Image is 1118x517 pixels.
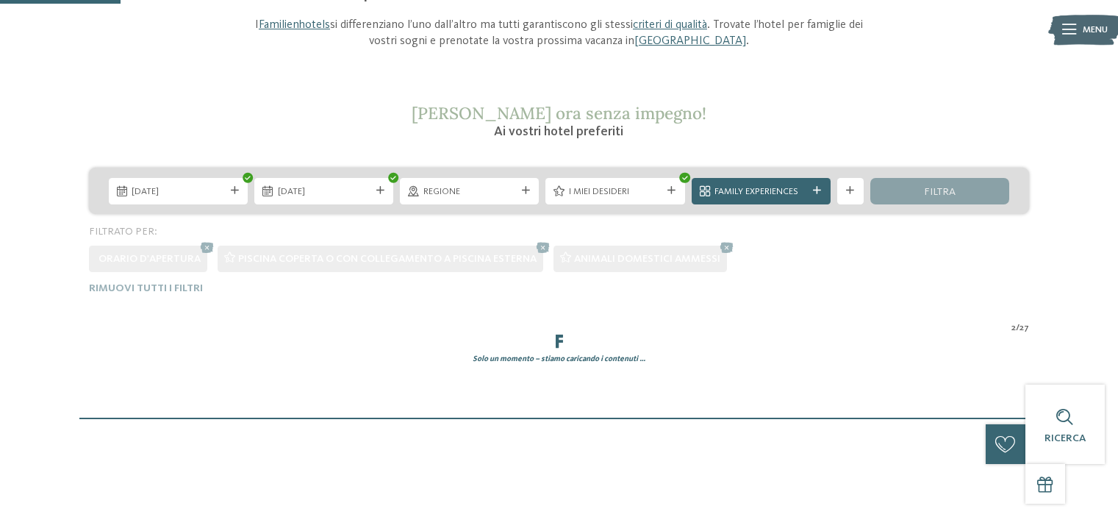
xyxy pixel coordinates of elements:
span: [DATE] [278,185,370,199]
span: [DATE] [132,185,224,199]
p: I si differenziano l’uno dall’altro ma tutti garantiscono gli stessi . Trovate l’hotel per famigl... [245,17,874,50]
span: 27 [1020,321,1029,335]
div: Solo un momento – stiamo caricando i contenuti … [79,354,1039,365]
span: Ricerca [1044,433,1086,443]
span: / [1016,321,1020,335]
a: [GEOGRAPHIC_DATA] [634,35,746,47]
span: [PERSON_NAME] ora senza impegno! [412,102,706,124]
a: criteri di qualità [633,19,707,31]
span: I miei desideri [569,185,662,199]
a: Familienhotels [259,19,330,31]
span: Family Experiences [714,185,807,199]
span: 2 [1011,321,1016,335]
span: Ai vostri hotel preferiti [494,125,623,138]
span: Regione [423,185,516,199]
